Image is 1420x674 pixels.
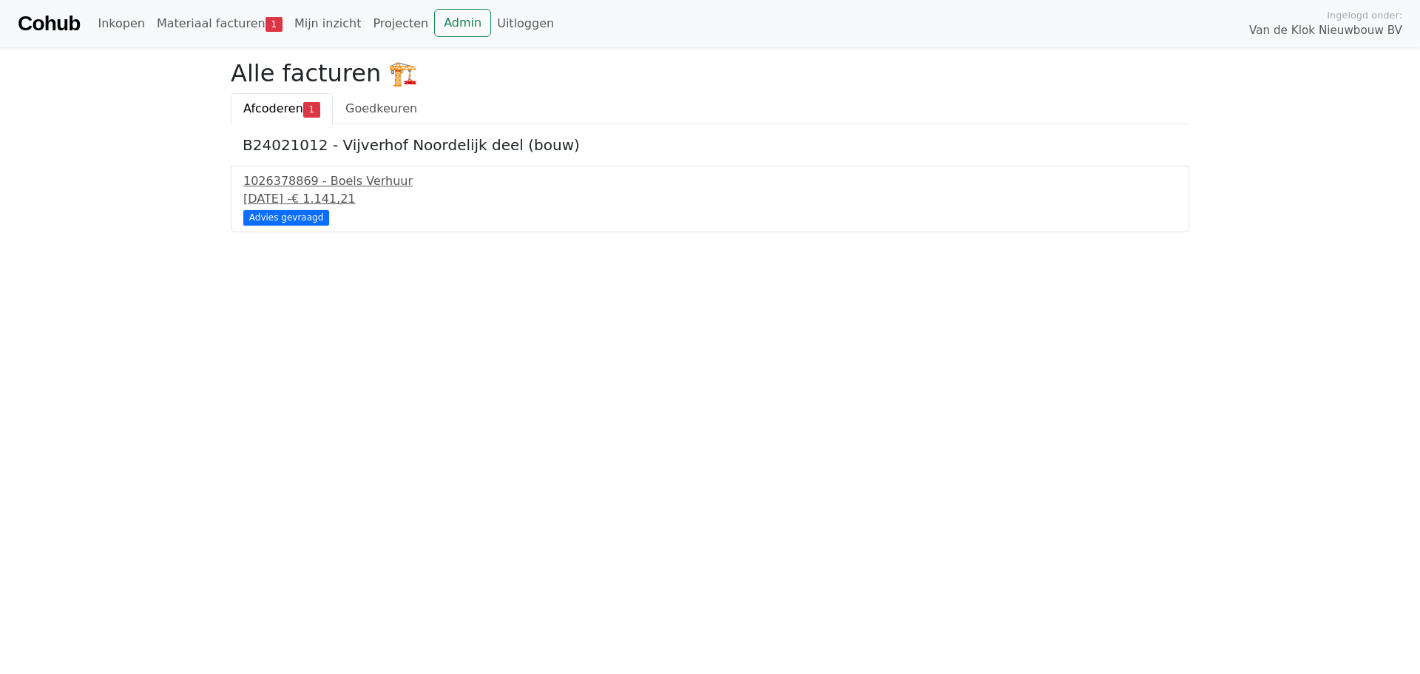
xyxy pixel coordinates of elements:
a: Goedkeuren [333,93,430,124]
h5: B24021012 - Vijverhof Noordelijk deel (bouw) [243,136,1177,154]
div: [DATE] - [243,190,1177,208]
div: Advies gevraagd [243,210,329,225]
a: 1026378869 - Boels Verhuur[DATE] -€ 1.141,21 Advies gevraagd [243,172,1177,223]
span: Afcoderen [243,101,303,115]
a: Afcoderen1 [231,93,333,124]
span: 1 [303,102,320,117]
a: Uitloggen [491,9,560,38]
a: Admin [434,9,491,37]
span: € 1.141,21 [291,192,356,206]
a: Materiaal facturen1 [151,9,288,38]
a: Mijn inzicht [288,9,368,38]
span: 1 [266,17,283,32]
a: Inkopen [92,9,150,38]
span: Goedkeuren [345,101,417,115]
a: Projecten [367,9,434,38]
a: Cohub [18,6,80,41]
h2: Alle facturen 🏗️ [231,59,1189,87]
span: Ingelogd onder: [1327,8,1402,22]
div: 1026378869 - Boels Verhuur [243,172,1177,190]
span: Van de Klok Nieuwbouw BV [1249,22,1402,39]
